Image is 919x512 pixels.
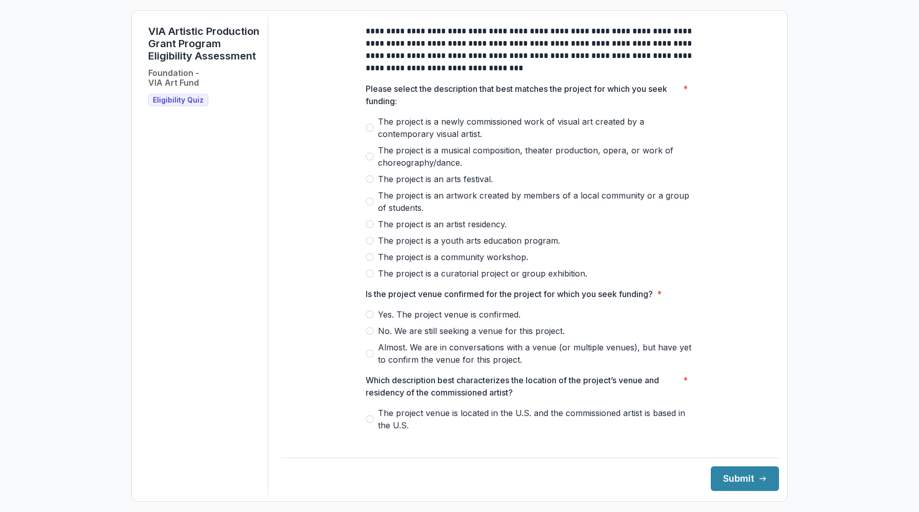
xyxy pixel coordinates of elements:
[153,96,204,105] span: Eligibility Quiz
[378,115,694,140] span: The project is a newly commissioned work of visual art created by a contemporary visual artist.
[711,466,779,491] button: Submit
[148,25,259,62] h1: VIA Artistic Production Grant Program Eligibility Assessment
[378,308,521,321] span: Yes. The project venue is confirmed.
[378,144,694,169] span: The project is a musical composition, theater production, opera, or work of choreography/dance.
[378,189,694,214] span: The project is an artwork created by members of a local community or a group of students.
[378,325,565,337] span: No. We are still seeking a venue for this project.
[378,234,560,247] span: The project is a youth arts education program.
[366,374,679,399] p: Which description best characterizes the location of the project’s venue and residency of the com...
[378,251,528,263] span: The project is a community workshop.
[366,83,679,107] p: Please select the description that best matches the project for which you seek funding:
[378,173,493,185] span: The project is an arts festival.
[378,341,694,366] span: Almost. We are in conversations with a venue (or multiple venues), but have yet to confirm the ve...
[378,218,507,230] span: The project is an artist residency.
[366,288,653,300] p: Is the project venue confirmed for the project for which you seek funding?
[148,68,199,88] h2: Foundation - VIA Art Fund
[378,436,694,460] span: The project venue is located in the U.S. and the commissioned artist is based outside the U.S.
[378,267,587,280] span: The project is a curatorial project or group exhibition.
[378,407,694,431] span: The project venue is located in the U.S. and the commissioned artist is based in the U.S.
